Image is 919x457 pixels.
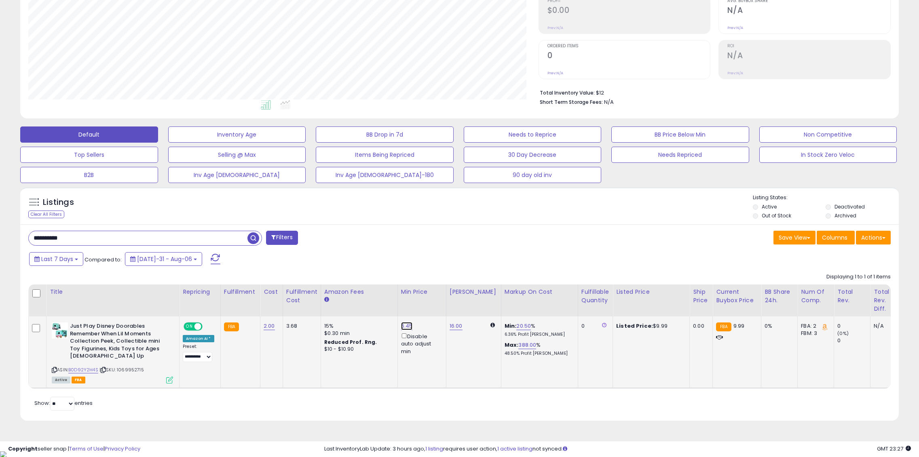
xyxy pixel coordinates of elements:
[727,71,743,76] small: Prev: N/A
[450,322,463,330] a: 16.00
[540,87,885,97] li: $12
[324,445,911,453] div: Last InventoryLab Update: 3 hours ago, requires user action, not synced.
[464,167,602,183] button: 90 day old inv
[693,288,709,305] div: Ship Price
[616,288,686,296] div: Listed Price
[693,322,706,330] div: 0.00
[547,71,563,76] small: Prev: N/A
[505,341,519,349] b: Max:
[856,231,891,244] button: Actions
[224,322,239,331] small: FBA
[41,255,73,263] span: Last 7 Days
[137,255,192,263] span: [DATE]-31 - Aug-06
[34,399,93,407] span: Show: entries
[324,339,377,345] b: Reduced Prof. Rng.
[518,341,536,349] a: 388.00
[105,445,140,453] a: Privacy Policy
[540,89,595,96] b: Total Inventory Value:
[52,377,70,383] span: All listings currently available for purchase on Amazon
[801,322,828,330] div: FBA: 2
[801,330,828,337] div: FBM: 3
[72,377,85,383] span: FBA
[505,322,517,330] b: Min:
[817,231,855,244] button: Columns
[324,296,329,303] small: Amazon Fees.
[50,288,176,296] div: Title
[286,322,315,330] div: 3.68
[837,288,867,305] div: Total Rev.
[604,98,614,106] span: N/A
[547,44,710,48] span: Ordered Items
[8,445,38,453] strong: Copyright
[43,197,74,208] h5: Listings
[224,288,257,296] div: Fulfillment
[168,167,306,183] button: Inv Age [DEMOGRAPHIC_DATA]
[762,203,777,210] label: Active
[540,99,603,105] b: Short Term Storage Fees:
[99,366,144,373] span: | SKU: 1069952715
[20,126,158,143] button: Default
[762,212,791,219] label: Out of Stock
[8,445,140,453] div: seller snap | |
[505,341,572,356] div: %
[69,445,104,453] a: Terms of Use
[874,322,886,330] div: N/A
[874,288,889,313] div: Total Rev. Diff.
[581,322,606,330] div: 0
[401,332,440,355] div: Disable auto adjust min
[837,330,849,337] small: (0%)
[733,322,745,330] span: 9.99
[759,147,897,163] button: In Stock Zero Veloc
[464,126,602,143] button: Needs to Reprice
[759,126,897,143] button: Non Competitive
[727,6,890,17] h2: N/A
[727,25,743,30] small: Prev: N/A
[324,330,391,337] div: $0.30 min
[264,322,275,330] a: 2.00
[716,322,731,331] small: FBA
[616,322,683,330] div: $9.99
[183,335,214,342] div: Amazon AI *
[324,288,394,296] div: Amazon Fees
[68,366,98,373] a: B0D92Y2H4S
[497,445,532,453] a: 1 active listing
[505,351,572,356] p: 48.50% Profit [PERSON_NAME]
[826,273,891,281] div: Displaying 1 to 1 of 1 items
[183,344,214,362] div: Preset:
[834,203,865,210] label: Deactivated
[611,147,749,163] button: Needs Repriced
[727,44,890,48] span: ROI
[286,288,317,305] div: Fulfillment Cost
[834,212,856,219] label: Archived
[450,288,498,296] div: [PERSON_NAME]
[85,256,122,263] span: Compared to:
[52,322,173,382] div: ASIN:
[168,126,306,143] button: Inventory Age
[765,322,791,330] div: 0%
[201,323,214,330] span: OFF
[773,231,815,244] button: Save View
[716,288,758,305] div: Current Buybox Price
[401,322,413,330] a: 6.45
[184,323,194,330] span: ON
[168,147,306,163] button: Selling @ Max
[837,337,870,344] div: 0
[183,288,217,296] div: Repricing
[581,288,609,305] div: Fulfillable Quantity
[316,167,454,183] button: Inv Age [DEMOGRAPHIC_DATA]-180
[52,322,68,339] img: 413HwxteDSL._SL40_.jpg
[616,322,653,330] b: Listed Price:
[505,288,575,296] div: Markup on Cost
[70,322,168,362] b: Just Play Disney Doorables Remember When Lil Moments Collection Peek, Collectible mini Toy Figuri...
[611,126,749,143] button: BB Price Below Min
[125,252,202,266] button: [DATE]-31 - Aug-06
[324,322,391,330] div: 15%
[505,322,572,337] div: %
[425,445,443,453] a: 1 listing
[837,322,870,330] div: 0
[464,147,602,163] button: 30 Day Decrease
[877,445,911,453] span: 2025-08-14 23:27 GMT
[401,288,443,296] div: Min Price
[264,288,279,296] div: Cost
[266,231,298,245] button: Filters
